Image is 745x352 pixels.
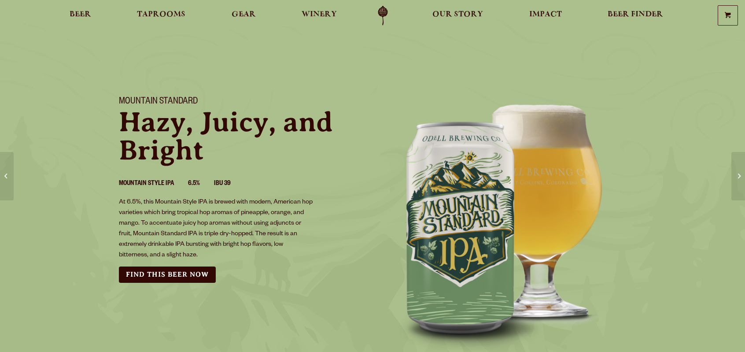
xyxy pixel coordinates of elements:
[427,6,489,26] a: Our Story
[119,108,362,164] p: Hazy, Juicy, and Bright
[214,178,245,190] li: IBU 39
[119,96,362,108] h1: Mountain Standard
[529,11,562,18] span: Impact
[131,6,191,26] a: Taprooms
[119,267,216,283] a: Find this Beer Now
[64,6,97,26] a: Beer
[119,178,188,190] li: Mountain Style IPA
[366,6,399,26] a: Odell Home
[226,6,262,26] a: Gear
[302,11,337,18] span: Winery
[432,11,483,18] span: Our Story
[119,197,313,261] p: At 6.5%, this Mountain Style IPA is brewed with modern, American hop varieties which bring tropic...
[188,178,214,190] li: 6.5%
[524,6,568,26] a: Impact
[372,86,637,350] img: Image of can and pour
[70,11,91,18] span: Beer
[296,6,343,26] a: Winery
[602,6,669,26] a: Beer Finder
[608,11,663,18] span: Beer Finder
[232,11,256,18] span: Gear
[137,11,185,18] span: Taprooms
